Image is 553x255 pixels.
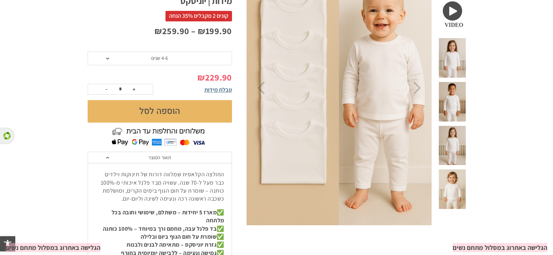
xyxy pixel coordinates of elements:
[101,84,112,94] button: -
[95,170,224,203] p: החולצה הקלאסית שמלווה דורות של תינוקות וילדים כבר מעל ל-70 שנה. עשויה מבד פלנל איכותי מ-100% כותנ...
[165,11,232,21] span: קונים 2 מקבלים 35% הנחה
[257,82,265,94] button: Previous
[155,25,189,37] bdi: 259.90
[198,25,232,37] bdi: 199.90
[6,243,100,252] div: הגלישה באתרוג במסלול מתחם נשים
[151,55,168,61] span: 4-6 שנים
[453,243,547,252] div: הגלישה באתרוג במסלול מתחם נשים
[197,71,232,83] bdi: 229.90
[103,225,217,233] strong: בד פלנל עבה, מחמם ורך במיוחד – 100% כותנה
[413,82,421,94] button: Next
[141,233,217,240] strong: שומרת על חום הגוף ביום ובלילה
[197,71,205,83] span: ₪
[88,152,232,163] a: תאור המוצר
[204,86,232,94] span: טבלת מידות
[113,84,128,94] input: כמות המוצר
[191,25,196,37] span: –
[112,209,224,224] strong: מארז 5 יחידות – משתלם, שימושי וחובה בכל מלתחה
[127,241,217,248] strong: גזרת יוניסקס – מתאימה לבנים ולבנות
[88,100,232,123] button: הוספה לסל
[198,25,205,37] span: ₪
[155,25,162,37] span: ₪
[129,84,140,94] button: +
